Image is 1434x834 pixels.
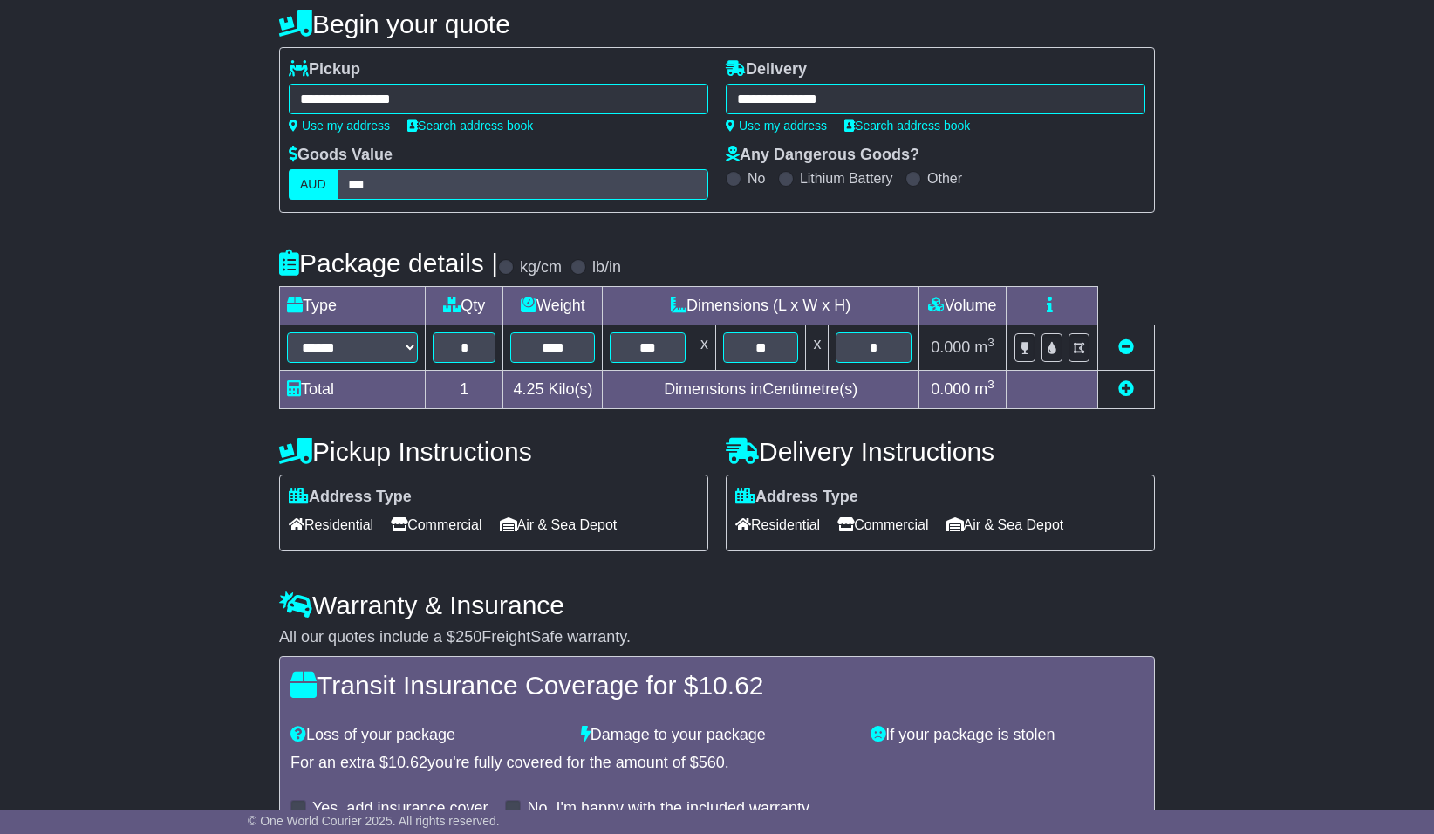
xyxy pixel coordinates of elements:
a: Add new item [1118,380,1134,398]
span: m [974,338,994,356]
a: Remove this item [1118,338,1134,356]
label: lb/in [592,258,621,277]
td: 1 [426,371,503,409]
div: Loss of your package [282,726,572,745]
td: Type [280,287,426,325]
td: Weight [503,287,603,325]
span: 10.62 [388,754,427,771]
td: Total [280,371,426,409]
h4: Transit Insurance Coverage for $ [290,671,1144,700]
span: 10.62 [698,671,763,700]
td: x [693,325,715,371]
span: 560 [699,754,725,771]
span: 4.25 [513,380,543,398]
span: m [974,380,994,398]
span: 250 [455,628,481,646]
sup: 3 [987,378,994,391]
h4: Pickup Instructions [279,437,708,466]
span: Commercial [391,511,481,538]
span: Air & Sea Depot [946,511,1064,538]
div: All our quotes include a $ FreightSafe warranty. [279,628,1155,647]
label: Lithium Battery [800,170,893,187]
div: If your package is stolen [862,726,1152,745]
label: No [748,170,765,187]
span: 0.000 [931,338,970,356]
span: Air & Sea Depot [500,511,618,538]
label: Other [927,170,962,187]
a: Search address book [844,119,970,133]
a: Search address book [407,119,533,133]
td: Dimensions (L x W x H) [603,287,919,325]
h4: Delivery Instructions [726,437,1155,466]
a: Use my address [726,119,827,133]
a: Use my address [289,119,390,133]
td: Qty [426,287,503,325]
label: Pickup [289,60,360,79]
label: No, I'm happy with the included warranty [527,799,809,818]
span: © One World Courier 2025. All rights reserved. [248,814,500,828]
td: x [806,325,829,371]
label: Yes, add insurance cover [312,799,488,818]
span: 0.000 [931,380,970,398]
span: Residential [289,511,373,538]
td: Volume [918,287,1006,325]
label: Any Dangerous Goods? [726,146,919,165]
label: Goods Value [289,146,393,165]
div: For an extra $ you're fully covered for the amount of $ . [290,754,1144,773]
td: Dimensions in Centimetre(s) [603,371,919,409]
sup: 3 [987,336,994,349]
h4: Warranty & Insurance [279,591,1155,619]
span: Residential [735,511,820,538]
label: AUD [289,169,338,200]
label: kg/cm [520,258,562,277]
label: Address Type [735,488,858,507]
h4: Begin your quote [279,10,1155,38]
div: Damage to your package [572,726,863,745]
td: Kilo(s) [503,371,603,409]
label: Delivery [726,60,807,79]
label: Address Type [289,488,412,507]
h4: Package details | [279,249,498,277]
span: Commercial [837,511,928,538]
